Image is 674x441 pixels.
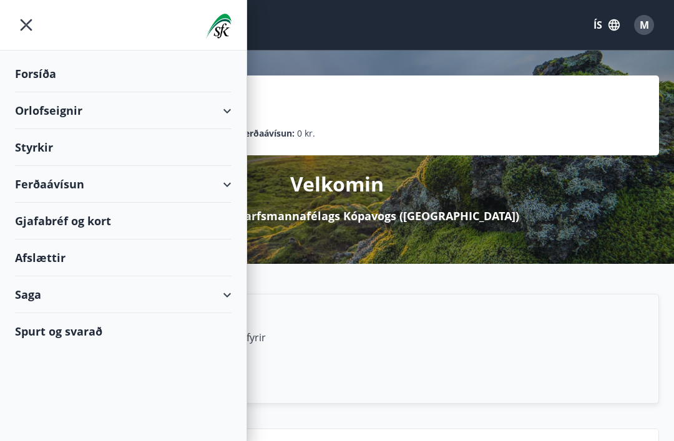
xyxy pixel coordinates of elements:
p: Velkomin [290,170,384,198]
span: M [640,18,649,32]
div: Forsíða [15,56,232,92]
button: ÍS [587,14,627,36]
button: M [629,10,659,40]
div: Gjafabréf og kort [15,203,232,240]
button: menu [15,14,37,36]
div: Afslættir [15,240,232,276]
div: Ferðaávísun [15,166,232,203]
span: 0 kr. [297,127,315,140]
div: Saga [15,276,232,313]
div: Styrkir [15,129,232,166]
p: Ferðaávísun : [240,127,295,140]
div: Orlofseignir [15,92,232,129]
img: union_logo [206,14,232,39]
div: Spurt og svarað [15,313,232,349]
p: á Mínar síður Starfsmannafélags Kópavogs ([GEOGRAPHIC_DATA]) [155,208,519,224]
